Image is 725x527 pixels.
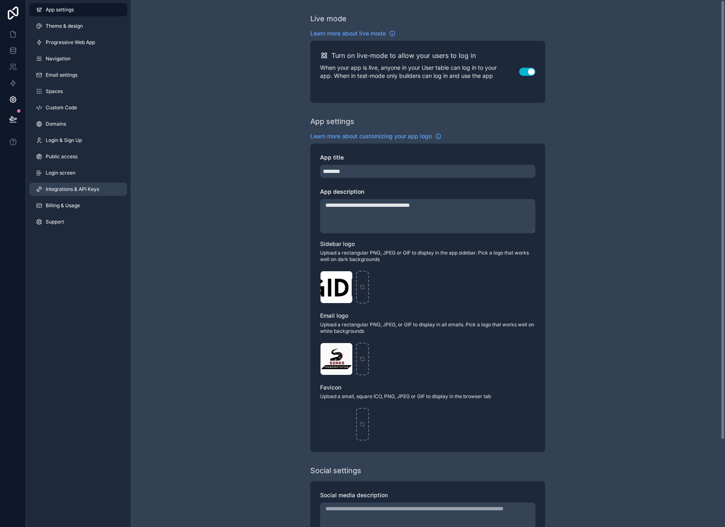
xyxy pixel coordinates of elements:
[46,7,74,13] span: App settings
[46,170,75,176] span: Login screen
[29,3,127,16] a: App settings
[29,183,127,196] a: Integrations & API Keys
[29,117,127,131] a: Domains
[46,104,77,111] span: Custom Code
[46,202,80,209] span: Billing & Usage
[29,150,127,163] a: Public access
[320,312,348,319] span: Email logo
[46,88,63,95] span: Spaces
[29,36,127,49] a: Progressive Web App
[46,219,64,225] span: Support
[29,101,127,114] a: Custom Code
[46,39,95,46] span: Progressive Web App
[320,188,364,195] span: App description
[46,72,77,78] span: Email settings
[46,121,66,127] span: Domains
[310,29,386,38] span: Learn more about live mode
[310,116,354,127] div: App settings
[320,64,519,80] p: When your app is live, anyone in your User table can log in to your app. When in test-mode only b...
[46,153,77,160] span: Public access
[320,492,388,498] span: Social media description
[320,154,344,161] span: App title
[29,85,127,98] a: Spaces
[46,186,99,193] span: Integrations & API Keys
[29,215,127,228] a: Support
[29,199,127,212] a: Billing & Usage
[310,29,396,38] a: Learn more about live mode
[310,13,347,24] div: Live mode
[46,137,82,144] span: Login & Sign Up
[332,51,476,60] h2: Turn on live-mode to allow your users to log in
[310,132,432,140] span: Learn more about customizing your app logo
[29,166,127,179] a: Login screen
[320,240,355,247] span: Sidebar logo
[310,465,361,476] div: Social settings
[310,132,442,140] a: Learn more about customizing your app logo
[29,52,127,65] a: Navigation
[46,23,83,29] span: Theme & design
[320,384,341,391] span: Favicon
[29,69,127,82] a: Email settings
[320,321,535,334] span: Upload a rectangular PNG, JPEG, or GIF to display in all emails. Pick a logo that works well on w...
[320,250,535,263] span: Upload a rectangular PNG, JPEG or GIF to display in the app sidebar. Pick a logo that works well ...
[29,20,127,33] a: Theme & design
[46,55,71,62] span: Navigation
[320,393,535,400] span: Upload a small, square ICO, PNG, JPEG or GIF to display in the browser tab
[29,134,127,147] a: Login & Sign Up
